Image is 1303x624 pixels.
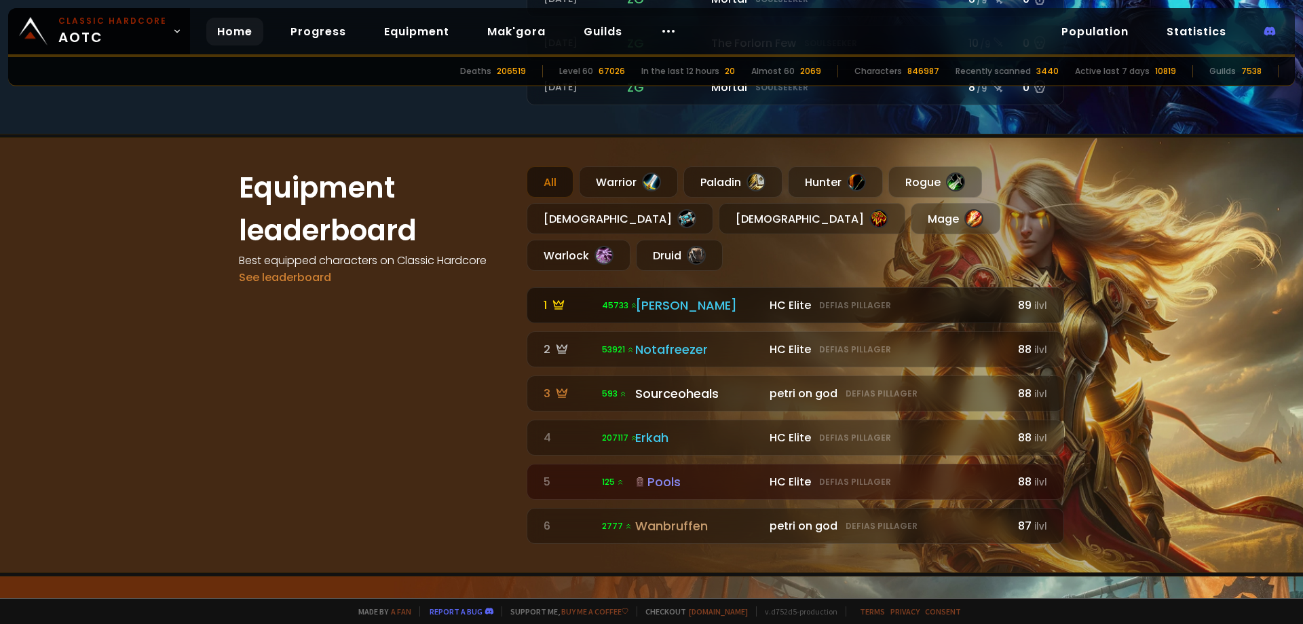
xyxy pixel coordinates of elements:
div: petri on god [770,517,1004,534]
div: Mage [911,203,1000,234]
small: Classic Hardcore [58,15,167,27]
a: Population [1051,18,1139,45]
small: ilvl [1034,476,1047,489]
small: ilvl [1034,520,1047,533]
a: Buy me a coffee [561,606,628,617]
span: 593 [602,388,627,400]
span: AOTC [58,15,167,48]
span: v. d752d5 - production [756,606,837,617]
div: 88 [1012,385,1047,402]
div: 67026 [599,65,625,77]
a: [DOMAIN_NAME] [689,606,748,617]
small: ilvl [1034,344,1047,356]
div: In the last 12 hours [641,65,719,77]
div: 3 [544,385,594,402]
div: 89 [1012,297,1047,314]
div: [DEMOGRAPHIC_DATA] [719,203,905,234]
a: Equipment [373,18,460,45]
div: Deaths [460,65,491,77]
div: Recently scanned [956,65,1031,77]
h4: Best equipped characters on Classic Hardcore [239,252,510,269]
span: Checkout [637,606,748,617]
div: 206519 [497,65,526,77]
a: Classic HardcoreAOTC [8,8,190,54]
a: Home [206,18,263,45]
div: 4 [544,429,594,446]
div: 6 [544,517,594,534]
span: 45733 [602,299,638,312]
div: HC Elite [770,473,1004,490]
div: 2069 [800,65,821,77]
div: Druid [636,240,723,271]
a: Consent [925,606,961,617]
a: Privacy [890,606,920,617]
div: Rogue [888,166,982,198]
div: 3440 [1036,65,1059,77]
small: Defias Pillager [819,476,891,488]
div: 87 [1012,517,1047,534]
div: 1 [544,297,594,314]
div: Paladin [683,166,782,198]
div: 88 [1012,473,1047,490]
div: HC Elite [770,429,1004,446]
small: Defias Pillager [819,299,891,312]
small: Defias Pillager [819,344,891,356]
small: ilvl [1034,388,1047,401]
a: Progress [280,18,357,45]
a: Mak'gora [476,18,556,45]
div: 88 [1012,341,1047,358]
div: 20 [725,65,735,77]
div: 2 [544,341,594,358]
div: Erkah [635,428,761,447]
div: Active last 7 days [1075,65,1150,77]
a: Report a bug [430,606,483,617]
a: 4 207117 Erkah HC EliteDefias Pillager88ilvl [527,420,1064,456]
div: 7538 [1241,65,1262,77]
div: 5 [544,473,594,490]
a: 6 2777 Wanbruffen petri on godDefias Pillager87ilvl [527,508,1064,544]
div: Characters [854,65,902,77]
div: Almost 60 [751,65,795,77]
small: Defias Pillager [846,388,918,400]
a: a fan [391,606,411,617]
a: 5 125 Pools HC EliteDefias Pillager88ilvl [527,464,1064,500]
small: ilvl [1034,432,1047,445]
small: ilvl [1034,299,1047,312]
span: 2777 [602,520,632,532]
span: Made by [350,606,411,617]
div: Level 60 [559,65,593,77]
div: Guilds [1209,65,1236,77]
small: Defias Pillager [819,432,891,444]
div: All [527,166,573,198]
span: Support me, [502,606,628,617]
div: Notafreezer [635,340,761,359]
a: 2 53921 Notafreezer HC EliteDefias Pillager88ilvl [527,331,1064,367]
div: 10819 [1155,65,1176,77]
div: 846987 [907,65,939,77]
a: Statistics [1156,18,1237,45]
div: Warlock [527,240,630,271]
a: [DATE]zgMortalSoulseeker8 /90 [527,69,1064,105]
span: 53921 [602,344,635,356]
a: Terms [860,606,885,617]
div: HC Elite [770,341,1004,358]
div: 88 [1012,429,1047,446]
a: 3 593 Sourceoheals petri on godDefias Pillager88ilvl [527,375,1064,411]
h1: Equipment leaderboard [239,166,510,252]
small: Defias Pillager [846,520,918,532]
div: Warrior [579,166,678,198]
div: [DEMOGRAPHIC_DATA] [527,203,713,234]
div: Hunter [788,166,883,198]
div: petri on god [770,385,1004,402]
div: Sourceoheals [635,384,761,403]
span: 207117 [602,432,638,444]
div: Wanbruffen [635,517,761,535]
span: 125 [602,476,624,488]
a: Guilds [573,18,633,45]
a: See leaderboard [239,270,331,285]
div: HC Elite [770,297,1004,314]
div: Pools [635,473,761,491]
div: [PERSON_NAME] [635,296,761,314]
a: 1 45733 [PERSON_NAME] HC EliteDefias Pillager89ilvl [527,287,1064,323]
